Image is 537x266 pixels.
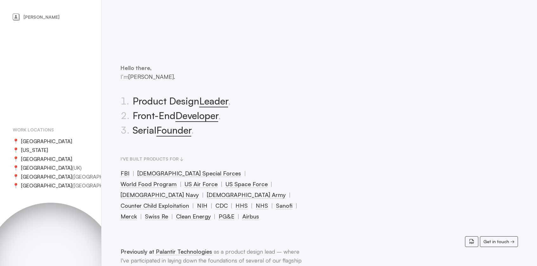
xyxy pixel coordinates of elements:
span: . [121,108,133,123]
span: Merck [121,213,137,220]
span: [PERSON_NAME]. [128,73,175,80]
span: US Air Force [185,180,218,188]
span: . [191,124,194,136]
span: US Space Force [226,180,268,188]
span: World Food Program [121,180,177,188]
h2: Work locations [13,125,88,134]
span: [GEOGRAPHIC_DATA] [21,181,72,190]
a: [DEMOGRAPHIC_DATA] Special Forces [134,170,244,177]
span: ( [GEOGRAPHIC_DATA] ) [72,172,126,181]
span: 📍 [13,172,21,181]
span: Sanofi [276,202,292,209]
a: [DEMOGRAPHIC_DATA] Army [204,191,289,198]
span: 📍 [13,137,21,146]
span: 📍 [13,181,21,190]
h2: I've built products for [121,155,303,163]
li: Product Design [121,94,303,108]
a: Palantir Technologies [156,248,212,255]
span: [DEMOGRAPHIC_DATA] Special Forces [137,170,241,177]
span: Founder [156,124,191,136]
a: Get in touch [480,236,518,247]
span: Previously at [121,248,212,255]
span: [US_STATE] [21,146,48,155]
span: [DEMOGRAPHIC_DATA] Army [207,191,286,199]
span: 📍 [13,155,21,163]
a: CDC [212,202,231,209]
a: FBI [117,170,133,177]
span: 1 [121,95,127,107]
li: Front-End [121,108,303,123]
span: Swiss Re [145,213,168,220]
span: Leader [199,95,228,107]
span: [GEOGRAPHIC_DATA] [21,172,72,181]
span: 📍 [13,146,21,155]
span: PG&E [219,213,234,220]
span: 3 [121,124,127,136]
span: HHS [235,202,248,209]
span: , [218,110,221,121]
span: NIH [197,202,207,209]
p: I’m [121,63,303,81]
span: . [121,123,133,137]
span: 📍 [13,163,21,172]
a: Sanofi [273,202,296,209]
span: Developer [175,110,218,122]
a: NIH [194,202,211,209]
span: NHS [256,202,268,209]
span: [GEOGRAPHIC_DATA] [21,155,72,163]
span: [GEOGRAPHIC_DATA] [21,137,72,146]
span: 2 [121,110,127,121]
li: Serial [121,123,303,137]
span: Clean Energy [176,213,211,220]
a: [PERSON_NAME] [13,13,88,22]
span: Airbus [242,213,259,220]
span: Hello there, [121,64,152,71]
span: , [228,95,231,107]
a: Resume [465,236,478,247]
span: Counter Child Exploitation [121,202,189,209]
span: ( [GEOGRAPHIC_DATA] ) [72,181,126,190]
span: ( UK ) [72,163,82,172]
a: HHS [232,202,251,209]
span: [DEMOGRAPHIC_DATA] Navy [121,191,199,199]
span: Get in touch [483,237,509,246]
a: Merck [117,213,140,220]
span: . [121,94,133,108]
span: FBI [121,170,129,177]
span: CDC [215,202,228,209]
span: [GEOGRAPHIC_DATA] [21,163,72,172]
